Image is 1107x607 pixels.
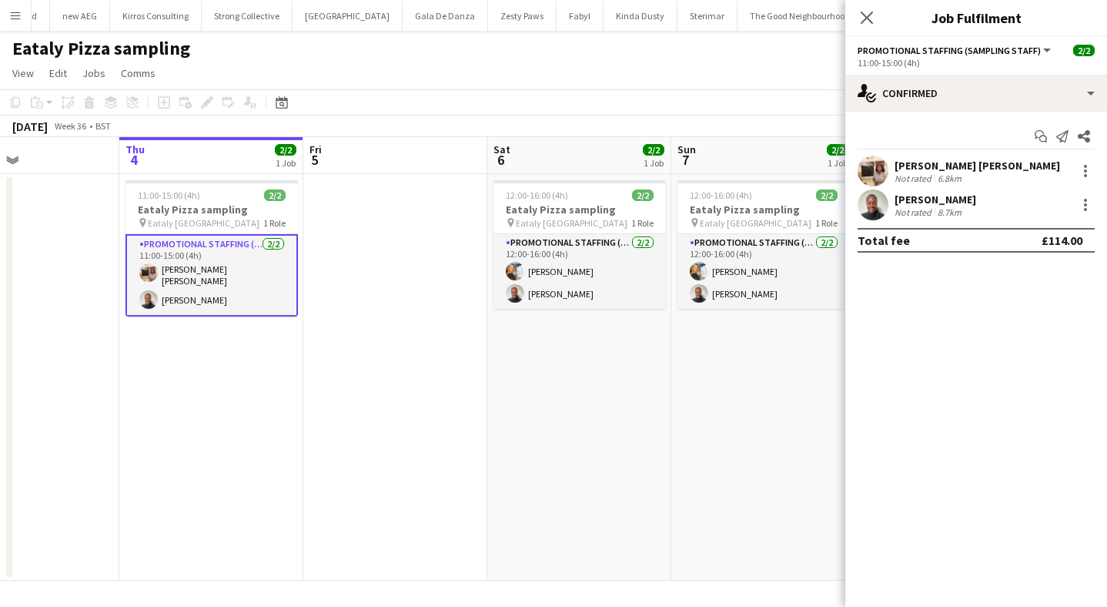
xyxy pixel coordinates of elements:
[82,66,105,80] span: Jobs
[632,189,654,201] span: 2/2
[275,144,296,156] span: 2/2
[815,217,838,229] span: 1 Role
[125,234,298,317] app-card-role: Promotional Staffing (Sampling Staff)2/211:00-15:00 (4h)[PERSON_NAME] [PERSON_NAME][PERSON_NAME]
[309,143,322,156] span: Fri
[858,233,910,248] div: Total fee
[1073,45,1095,56] span: 2/2
[895,173,935,184] div: Not rated
[858,45,1053,56] button: Promotional Staffing (Sampling Staff)
[895,159,1060,173] div: [PERSON_NAME] [PERSON_NAME]
[493,203,666,216] h3: Eataly Pizza sampling
[604,1,677,31] button: Kinda Dusty
[76,63,112,83] a: Jobs
[50,1,110,31] button: new AEG
[895,206,935,218] div: Not rated
[827,144,848,156] span: 2/2
[895,193,976,206] div: [PERSON_NAME]
[858,45,1041,56] span: Promotional Staffing (Sampling Staff)
[12,66,34,80] span: View
[110,1,202,31] button: Kirros Consulting
[506,189,568,201] span: 12:00-16:00 (4h)
[858,57,1095,69] div: 11:00-15:00 (4h)
[491,151,510,169] span: 6
[263,217,286,229] span: 1 Role
[115,63,162,83] a: Comms
[516,217,627,229] span: Eataly [GEOGRAPHIC_DATA]
[935,173,965,184] div: 6.8km
[264,189,286,201] span: 2/2
[51,120,89,132] span: Week 36
[675,151,696,169] span: 7
[1042,233,1082,248] div: £114.00
[631,217,654,229] span: 1 Role
[677,203,850,216] h3: Eataly Pizza sampling
[644,157,664,169] div: 1 Job
[677,234,850,309] app-card-role: Promotional Staffing (Sampling Staff)2/212:00-16:00 (4h)[PERSON_NAME][PERSON_NAME]
[737,1,863,31] button: The Good Neighbourhood
[125,143,145,156] span: Thu
[12,119,48,134] div: [DATE]
[845,75,1107,112] div: Confirmed
[816,189,838,201] span: 2/2
[125,203,298,216] h3: Eataly Pizza sampling
[828,157,848,169] div: 1 Job
[125,180,298,317] app-job-card: 11:00-15:00 (4h)2/2Eataly Pizza sampling Eataly [GEOGRAPHIC_DATA]1 RolePromotional Staffing (Samp...
[293,1,403,31] button: [GEOGRAPHIC_DATA]
[845,8,1107,28] h3: Job Fulfilment
[138,189,200,201] span: 11:00-15:00 (4h)
[493,234,666,309] app-card-role: Promotional Staffing (Sampling Staff)2/212:00-16:00 (4h)[PERSON_NAME][PERSON_NAME]
[935,206,965,218] div: 8.7km
[700,217,811,229] span: Eataly [GEOGRAPHIC_DATA]
[488,1,557,31] button: Zesty Paws
[557,1,604,31] button: Fabyl
[49,66,67,80] span: Edit
[677,180,850,309] app-job-card: 12:00-16:00 (4h)2/2Eataly Pizza sampling Eataly [GEOGRAPHIC_DATA]1 RolePromotional Staffing (Samp...
[643,144,664,156] span: 2/2
[148,217,259,229] span: Eataly [GEOGRAPHIC_DATA]
[6,63,40,83] a: View
[202,1,293,31] button: Strong Collective
[12,37,190,60] h1: Eataly Pizza sampling
[276,157,296,169] div: 1 Job
[121,66,156,80] span: Comms
[123,151,145,169] span: 4
[493,143,510,156] span: Sat
[95,120,111,132] div: BST
[307,151,322,169] span: 5
[690,189,752,201] span: 12:00-16:00 (4h)
[403,1,488,31] button: Gala De Danza
[43,63,73,83] a: Edit
[493,180,666,309] app-job-card: 12:00-16:00 (4h)2/2Eataly Pizza sampling Eataly [GEOGRAPHIC_DATA]1 RolePromotional Staffing (Samp...
[677,1,737,31] button: Sterimar
[677,143,696,156] span: Sun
